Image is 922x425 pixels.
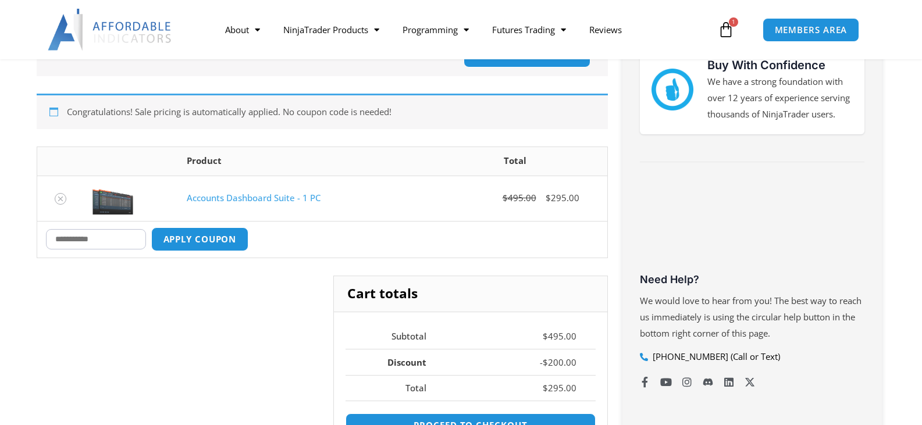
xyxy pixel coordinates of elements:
[763,18,860,42] a: MEMBERS AREA
[578,16,633,43] a: Reviews
[707,56,853,74] h3: Buy With Confidence
[640,295,862,339] span: We would love to hear from you! The best way to reach us immediately is using the circular help b...
[543,356,548,368] span: $
[346,375,446,401] th: Total
[187,192,321,203] a: Accounts Dashboard Suite - 1 PC
[543,330,548,342] span: $
[640,183,864,270] iframe: Customer reviews powered by Trustpilot
[346,349,446,375] th: Discount
[543,382,576,394] bdi: 295.00
[700,13,752,47] a: 1
[480,16,578,43] a: Futures Trading
[650,349,780,365] span: [PHONE_NUMBER] (Call or Text)
[546,192,551,203] span: $
[213,16,272,43] a: About
[423,147,607,176] th: Total
[391,16,480,43] a: Programming
[707,74,853,123] p: We have a strong foundation with over 12 years of experience serving thousands of NinjaTrader users.
[151,227,249,251] button: Apply coupon
[48,9,173,51] img: LogoAI | Affordable Indicators – NinjaTrader
[729,17,738,27] span: 1
[652,69,693,110] img: mark thumbs good 43913 | Affordable Indicators – NinjaTrader
[546,192,579,203] bdi: 295.00
[543,356,576,368] bdi: 200.00
[503,192,508,203] span: $
[213,16,715,43] nav: Menu
[178,147,423,176] th: Product
[334,276,607,312] h2: Cart totals
[272,16,391,43] a: NinjaTrader Products
[55,193,66,205] a: Remove Accounts Dashboard Suite - 1 PC from cart
[543,382,548,394] span: $
[503,192,536,203] bdi: 495.00
[775,26,848,34] span: MEMBERS AREA
[37,94,608,129] div: Congratulations! Sale pricing is automatically applied. No coupon code is needed!
[92,182,133,215] img: Screenshot 2024-08-26 155710eeeee | Affordable Indicators – NinjaTrader
[540,356,543,368] span: -
[346,324,446,349] th: Subtotal
[543,330,576,342] bdi: 495.00
[640,273,864,286] h3: Need Help?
